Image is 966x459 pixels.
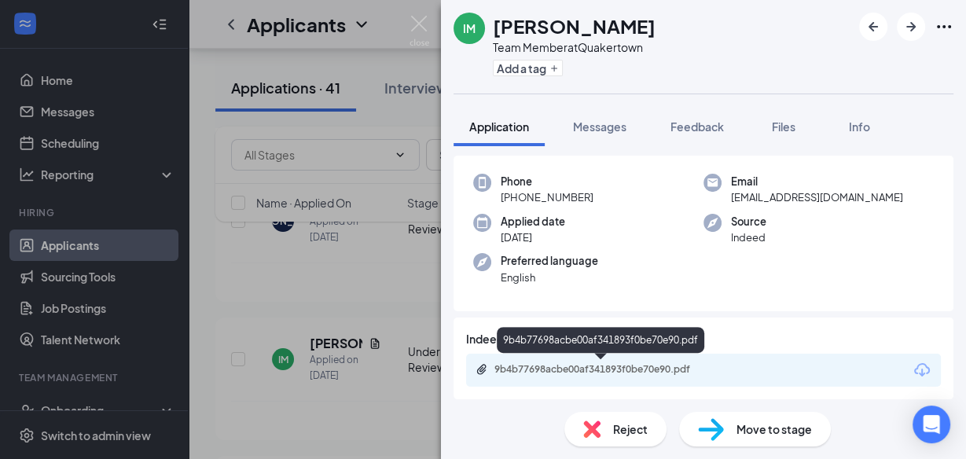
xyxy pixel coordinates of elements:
button: ArrowRight [897,13,925,41]
span: [DATE] [501,229,565,245]
svg: ArrowLeftNew [864,17,883,36]
svg: Plus [549,64,559,73]
span: Indeed Resume [466,330,549,347]
div: IM [463,20,476,36]
div: 9b4b77698acbe00af341893f0be70e90.pdf [497,327,704,353]
span: Files [772,119,795,134]
a: Paperclip9b4b77698acbe00af341893f0be70e90.pdf [476,363,730,378]
button: ArrowLeftNew [859,13,887,41]
div: 9b4b77698acbe00af341893f0be70e90.pdf [494,363,714,376]
span: Phone [501,174,593,189]
span: Reject [613,420,648,438]
span: Application [469,119,529,134]
span: Source [731,214,766,229]
span: Move to stage [736,420,812,438]
span: [EMAIL_ADDRESS][DOMAIN_NAME] [731,189,903,205]
span: English [501,270,598,285]
span: Preferred language [501,253,598,269]
span: Feedback [670,119,724,134]
svg: Download [913,361,931,380]
span: Info [849,119,870,134]
span: Applied date [501,214,565,229]
span: Indeed [731,229,766,245]
div: Team Member at Quakertown [493,39,656,55]
div: Open Intercom Messenger [913,406,950,443]
span: Email [731,174,903,189]
span: [PHONE_NUMBER] [501,189,593,205]
button: PlusAdd a tag [493,60,563,76]
svg: ArrowRight [902,17,920,36]
span: Messages [573,119,626,134]
svg: Ellipses [935,17,953,36]
svg: Paperclip [476,363,488,376]
h1: [PERSON_NAME] [493,13,656,39]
